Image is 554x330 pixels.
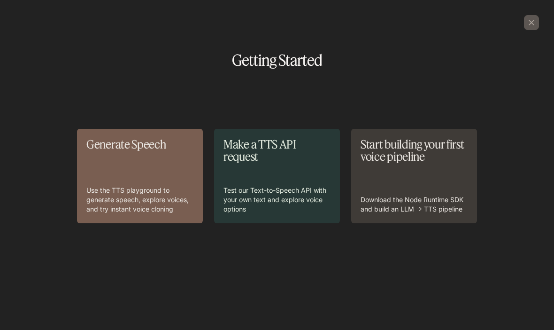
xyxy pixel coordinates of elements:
[214,129,340,223] a: Make a TTS API requestTest our Text-to-Speech API with your own text and explore voice options
[77,129,203,223] a: Generate SpeechUse the TTS playground to generate speech, explore voices, and try instant voice c...
[361,195,468,214] p: Download the Node Runtime SDK and build an LLM → TTS pipeline
[351,129,477,223] a: Start building your first voice pipelineDownload the Node Runtime SDK and build an LLM → TTS pipe...
[223,138,331,163] p: Make a TTS API request
[86,186,193,214] p: Use the TTS playground to generate speech, explore voices, and try instant voice cloning
[223,186,331,214] p: Test our Text-to-Speech API with your own text and explore voice options
[15,53,539,68] h1: Getting Started
[361,138,468,163] p: Start building your first voice pipeline
[86,138,193,150] p: Generate Speech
